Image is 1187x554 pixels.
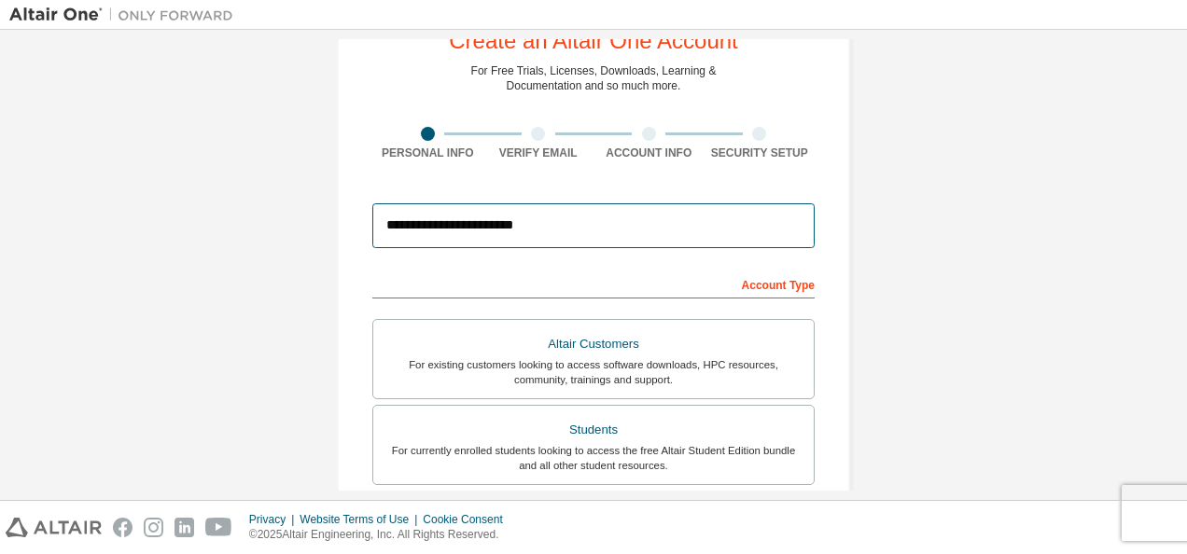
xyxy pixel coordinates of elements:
[423,512,513,527] div: Cookie Consent
[6,518,102,537] img: altair_logo.svg
[9,6,243,24] img: Altair One
[175,518,194,537] img: linkedin.svg
[384,331,803,357] div: Altair Customers
[113,518,133,537] img: facebook.svg
[705,145,816,160] div: Security Setup
[249,512,300,527] div: Privacy
[205,518,232,537] img: youtube.svg
[449,30,738,52] div: Create an Altair One Account
[144,518,163,537] img: instagram.svg
[471,63,717,93] div: For Free Trials, Licenses, Downloads, Learning & Documentation and so much more.
[300,512,423,527] div: Website Terms of Use
[483,145,594,160] div: Verify Email
[372,269,815,298] div: Account Type
[593,145,705,160] div: Account Info
[384,417,803,443] div: Students
[384,357,803,387] div: For existing customers looking to access software downloads, HPC resources, community, trainings ...
[372,145,483,160] div: Personal Info
[249,527,514,543] p: © 2025 Altair Engineering, Inc. All Rights Reserved.
[384,443,803,473] div: For currently enrolled students looking to access the free Altair Student Edition bundle and all ...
